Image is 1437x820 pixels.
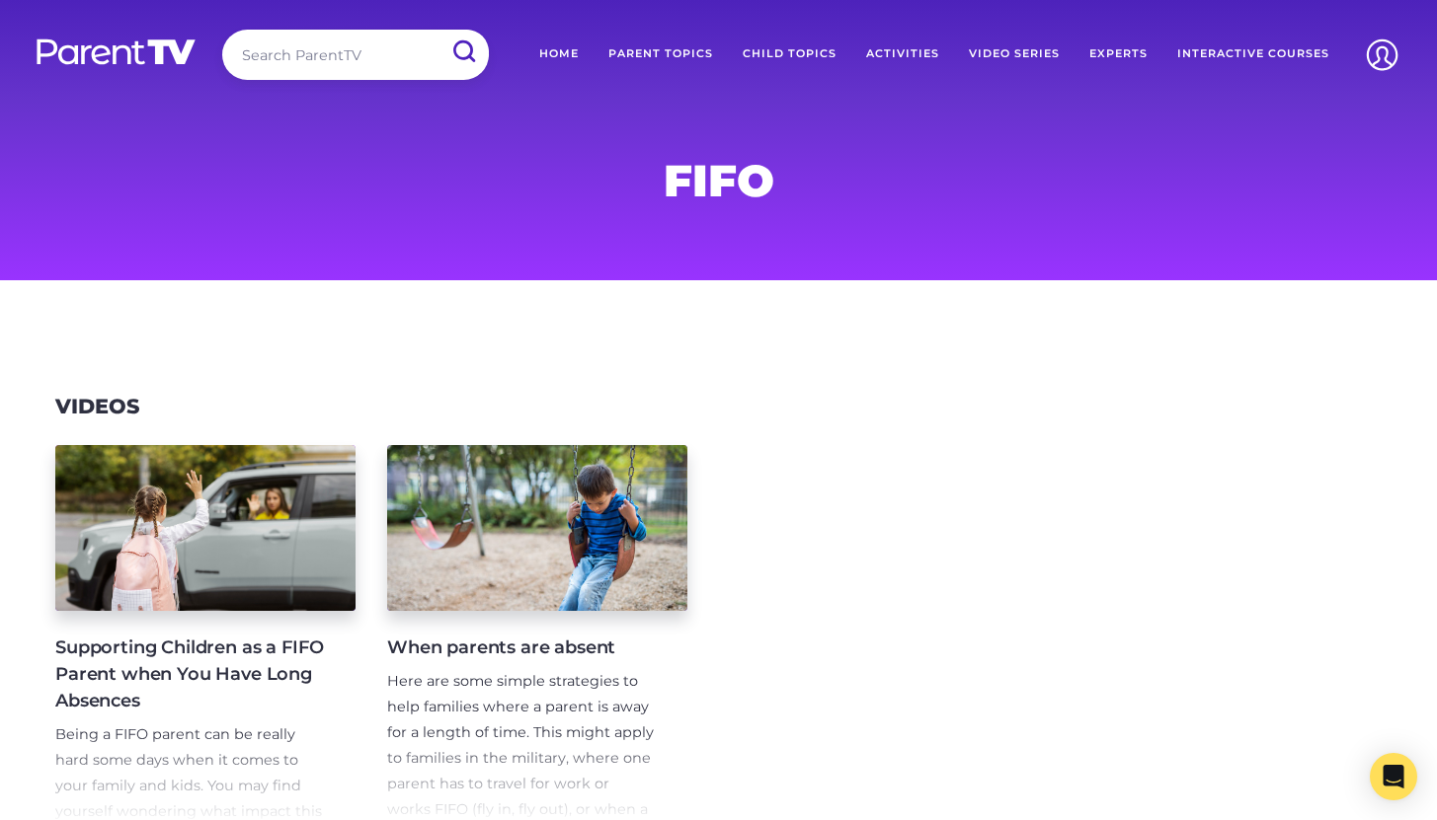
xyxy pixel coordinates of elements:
[55,634,324,714] h4: Supporting Children as a FIFO Parent when You Have Long Absences
[1162,30,1344,79] a: Interactive Courses
[728,30,851,79] a: Child Topics
[954,30,1075,79] a: Video Series
[1370,753,1417,800] div: Open Intercom Messenger
[851,30,954,79] a: Activities
[387,634,656,661] h4: When parents are absent
[524,30,594,79] a: Home
[243,161,1195,200] h1: FIFO
[222,30,489,80] input: Search ParentTV
[594,30,728,79] a: Parent Topics
[438,30,489,74] input: Submit
[1357,30,1407,80] img: Account
[55,395,139,419] h3: Videos
[35,37,198,66] img: parenttv-logo-white.4c85aaf.svg
[1075,30,1162,79] a: Experts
